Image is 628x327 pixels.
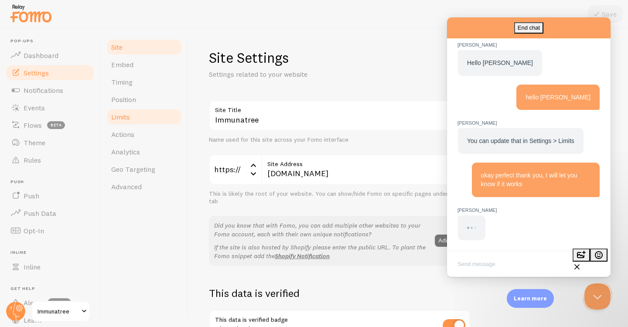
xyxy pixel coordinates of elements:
[5,82,95,99] a: Notifications
[24,226,44,235] span: Opt-In
[106,126,182,143] a: Actions
[9,2,53,24] img: fomo-relay-logo-orange.svg
[10,24,153,32] span: [PERSON_NAME]
[10,179,95,185] span: Push
[106,143,182,160] a: Analytics
[5,204,95,222] a: Push Data
[38,306,79,317] span: Immunatree
[5,134,95,151] a: Theme
[111,147,140,156] span: Analytics
[514,294,547,303] p: Learn more
[111,130,134,139] span: Actions
[209,69,418,79] p: Settings related to your website
[209,286,471,300] h2: This data is verified
[111,182,142,191] span: Advanced
[106,56,182,73] a: Embed
[111,43,123,51] span: Site
[209,100,471,115] label: Site Title
[111,165,155,174] span: Geo Targeting
[10,286,95,292] span: Get Help
[126,231,143,244] button: Attach a file
[10,102,153,110] span: [PERSON_NAME]
[48,298,71,307] span: 1 new
[24,121,42,129] span: Flows
[143,231,160,244] button: Emoji Picker
[261,154,471,169] label: Site Address
[5,99,95,116] a: Events
[5,258,95,276] a: Inline
[10,102,153,136] div: Chat message
[584,283,611,310] iframe: Help Scout Beacon - Close
[5,47,95,64] a: Dashboard
[507,289,554,308] div: Learn more
[24,262,41,271] span: Inline
[34,154,130,170] span: okay perfect thank you, I will let you know if it works
[10,145,153,180] div: Chat message
[209,154,261,185] div: https://
[111,78,133,86] span: Timing
[214,221,430,238] p: Did you know that with Fomo, you can add multiple other websites to your Fomo account, each with ...
[24,298,42,307] span: Alerts
[275,252,330,260] a: Shopify Notification
[435,235,465,247] button: Add Site
[24,156,41,164] span: Rules
[111,112,130,121] span: Limits
[10,67,153,93] div: Chat message
[10,189,153,197] span: [PERSON_NAME]
[78,76,143,83] span: hello [PERSON_NAME]
[106,38,182,56] a: Site
[447,17,611,277] iframe: Help Scout Beacon - Live Chat, Contact Form, and Knowledge Base
[24,138,45,147] span: Theme
[106,108,182,126] a: Limits
[214,243,430,260] p: If the site is also hosted by Shopify please enter the public URL. To plant the Fomo snippet add the
[209,190,471,205] div: This is likely the root of your website. You can show/hide Fomo on specific pages under Rules tab
[106,73,182,91] a: Timing
[261,154,471,185] input: myhonestcompany.com
[5,116,95,134] a: Flows beta
[209,49,471,67] h1: Site Settings
[10,250,95,255] span: Inline
[5,64,95,82] a: Settings
[106,178,182,195] a: Advanced
[20,42,86,49] span: Hello [PERSON_NAME]
[10,38,95,44] span: Pop-ups
[111,60,133,69] span: Embed
[31,301,90,322] a: Immunatree
[24,191,39,200] span: Push
[24,51,58,60] span: Dashboard
[10,189,153,223] div: Chat message
[20,120,127,127] span: You can update that in Settings > Limits
[106,91,182,108] a: Position
[24,86,63,95] span: Notifications
[5,294,95,311] a: Alerts 1 new
[209,136,471,144] div: Name used for this site across your Fomo interface
[24,68,49,77] span: Settings
[47,121,65,129] span: beta
[5,187,95,204] a: Push
[111,95,136,104] span: Position
[5,222,95,239] a: Opt-In
[24,103,45,112] span: Events
[24,209,56,218] span: Push Data
[5,151,95,169] a: Rules
[10,24,153,58] div: Chat message
[106,160,182,178] a: Geo Targeting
